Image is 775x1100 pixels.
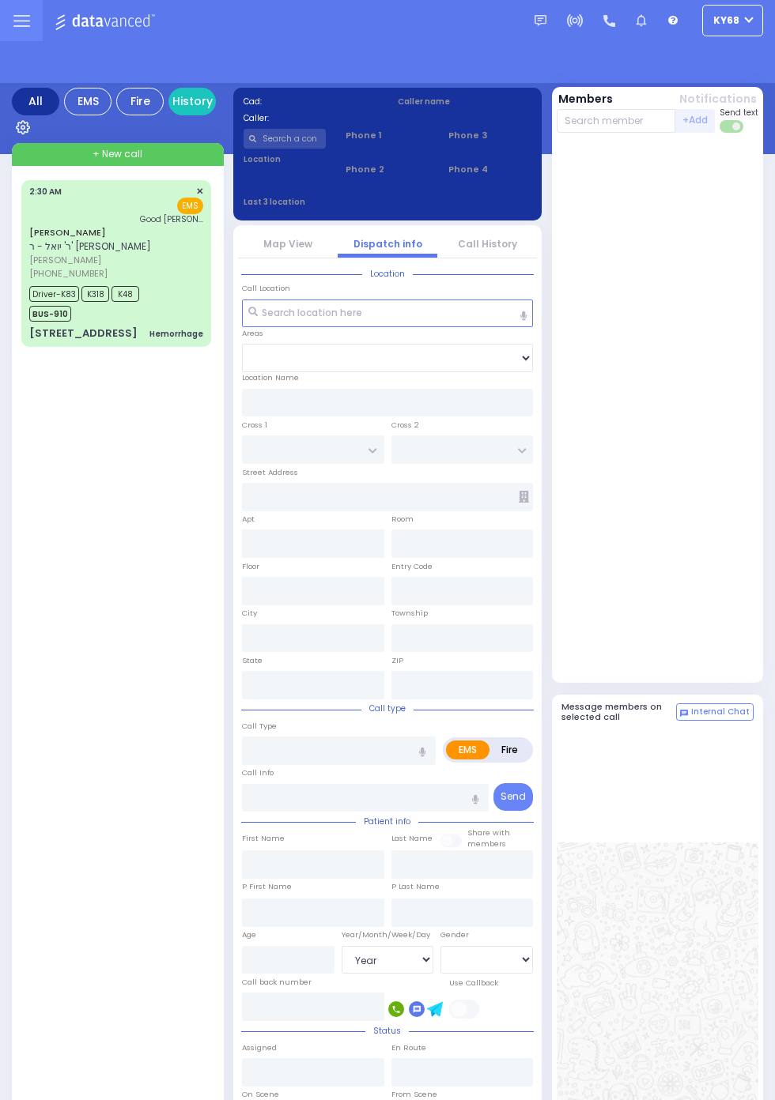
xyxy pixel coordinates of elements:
div: EMS [64,88,112,115]
label: Use Callback [449,978,498,989]
a: Dispatch info [353,237,422,251]
span: Other building occupants [519,491,529,503]
div: Hemorrhage [149,328,203,340]
span: Phone 1 [346,129,429,142]
span: EMS [177,198,203,214]
span: Phone 2 [346,163,429,176]
span: [PERSON_NAME] [29,254,198,267]
label: Apt [242,514,255,525]
input: Search member [557,109,676,133]
label: Floor [242,561,259,572]
span: members [467,838,506,849]
h5: Message members on selected call [561,702,677,722]
label: Cross 2 [391,420,419,431]
label: Location Name [242,372,299,383]
label: City [242,608,257,619]
span: Patient info [356,816,418,827]
label: Call back number [242,977,312,988]
label: Turn off text [720,119,745,134]
label: Caller: [244,112,378,124]
span: Send text [720,107,758,119]
label: Township [391,608,428,619]
label: P First Name [242,881,292,892]
label: From Scene [391,1089,437,1100]
label: P Last Name [391,881,440,892]
label: Location [244,153,327,165]
button: Internal Chat [676,703,754,721]
img: Logo [55,11,160,31]
img: comment-alt.png [680,710,688,718]
label: Areas [242,328,263,339]
label: State [242,655,263,666]
label: Call Location [242,283,290,294]
label: Call Info [242,767,274,778]
label: On Scene [242,1089,279,1100]
small: Share with [467,827,510,838]
span: + New call [93,147,142,161]
label: En Route [391,1042,426,1053]
span: K318 [81,286,109,302]
div: Fire [116,88,164,115]
label: Street Address [242,467,298,478]
a: History [168,88,216,115]
label: Caller name [398,96,532,107]
span: ky68 [713,13,739,28]
div: All [12,88,59,115]
label: First Name [242,833,285,844]
span: Status [365,1025,409,1037]
span: Call type [361,703,414,714]
label: Call Type [242,721,277,732]
button: ky68 [702,5,763,36]
label: Gender [440,929,469,940]
span: Location [362,268,413,280]
span: Good Sam [140,213,203,225]
span: Driver-K83 [29,286,79,302]
label: Cross 1 [242,420,267,431]
button: Members [558,91,613,107]
img: message.svg [535,15,546,27]
div: Year/Month/Week/Day [342,929,434,940]
span: ר' יואל - ר' [PERSON_NAME] [29,239,151,253]
span: BUS-910 [29,306,71,322]
span: [PHONE_NUMBER] [29,267,108,280]
input: Search a contact [244,129,327,149]
a: Call History [458,237,517,251]
label: ZIP [391,655,403,666]
span: Phone 3 [448,129,531,142]
a: [PERSON_NAME] [29,226,106,239]
input: Search location here [242,299,533,328]
span: K48 [112,286,139,302]
label: Last 3 location [244,196,388,208]
button: Send [493,783,533,811]
label: Entry Code [391,561,433,572]
label: Last Name [391,833,433,844]
span: 2:30 AM [29,186,62,198]
span: Phone 4 [448,163,531,176]
label: Cad: [244,96,378,107]
span: Internal Chat [691,706,750,718]
label: Assigned [242,1042,277,1053]
label: EMS [446,740,490,759]
button: Notifications [679,91,757,107]
span: ✕ [196,185,203,198]
label: Room [391,514,414,525]
label: Age [242,929,256,940]
a: Map View [263,237,312,251]
div: [STREET_ADDRESS] [29,326,138,341]
label: Fire [489,740,531,759]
